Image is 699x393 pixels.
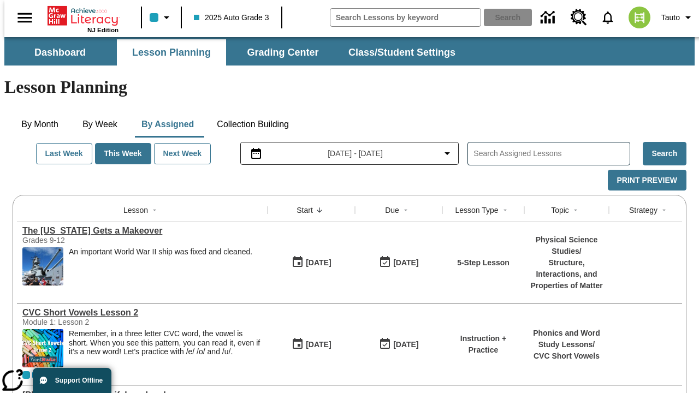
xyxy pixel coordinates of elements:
span: Support Offline [55,377,103,384]
button: 10/13/25: Last day the lesson can be accessed [375,334,422,355]
a: Resource Center, Will open in new tab [564,3,594,32]
div: Start [297,205,313,216]
button: By Month [13,111,67,138]
div: Module 1: Lesson 2 [22,318,186,326]
button: Support Offline [33,368,111,393]
span: 2025 Auto Grade 3 [194,12,269,23]
p: Remember, in a three letter CVC word, the vowel is short. When you see this pattern, you can read... [69,329,262,356]
svg: Collapse Date Range Filter [441,147,454,160]
div: Lesson Type [455,205,498,216]
span: Lesson Planning [132,46,211,59]
img: A group of people gather near the USS Missouri [22,247,63,285]
button: Print Preview [608,170,686,191]
button: Class color is light blue. Change class color [145,8,177,27]
button: Sort [499,204,512,217]
button: Lesson Planning [117,39,226,65]
span: NJ Edition [87,27,119,33]
span: [DATE] - [DATE] [328,148,383,159]
p: Structure, Interactions, and Properties of Matter [530,257,603,291]
div: SubNavbar [4,39,465,65]
button: Next Week [154,143,211,164]
p: CVC Short Vowels [530,350,603,362]
div: [DATE] [306,256,331,270]
div: Remember, in a three letter CVC word, the vowel is short. When you see this pattern, you can read... [69,329,262,367]
div: Due [385,205,399,216]
button: Select the date range menu item [245,147,454,160]
h1: Lesson Planning [4,77,695,97]
span: Class/Student Settings [348,46,455,59]
img: avatar image [629,7,650,28]
button: Collection Building [208,111,298,138]
a: Notifications [594,3,622,32]
span: Dashboard [34,46,86,59]
input: Search Assigned Lessons [473,146,629,162]
div: OL 2025 Auto Grade 4 [32,371,40,379]
a: CVC Short Vowels Lesson 2, Lessons [22,308,262,318]
div: Topic [551,205,569,216]
div: The Missouri Gets a Makeover [22,226,262,236]
a: Home [48,5,119,27]
div: An important World War II ship was fixed and cleaned. [69,247,252,257]
button: Profile/Settings [657,8,699,27]
a: Data Center [534,3,564,33]
button: Sort [148,204,161,217]
button: Last Week [36,143,92,164]
p: Phonics and Word Study Lessons / [530,327,603,350]
p: 5-Step Lesson [457,257,510,269]
span: Grading Center [247,46,318,59]
button: Sort [313,204,326,217]
div: [DATE] [393,256,418,270]
span: Tauto [661,12,680,23]
button: Search [643,142,686,165]
button: 10/13/25: First time the lesson was available [288,334,335,355]
div: SubNavbar [4,37,695,65]
div: [DATE] [306,338,331,352]
div: Lesson [123,205,148,216]
button: By Week [73,111,127,138]
div: Strategy [629,205,657,216]
p: Instruction + Practice [448,333,519,356]
div: An important World War II ship was fixed and cleaned. [69,247,252,285]
button: Sort [657,204,671,217]
img: CVC Short Vowels Lesson 2. [22,329,63,367]
button: This Week [95,143,151,164]
button: Sort [399,204,412,217]
button: By Assigned [133,111,203,138]
button: 10/15/25: First time the lesson was available [288,252,335,273]
div: Grades 9-12 [22,236,186,245]
p: Physical Science Studies / [530,234,603,257]
button: Class/Student Settings [340,39,464,65]
button: Select a new avatar [622,3,657,32]
div: CVC Short Vowels Lesson 2 [22,308,262,318]
button: Grading Center [228,39,337,65]
div: [DATE] [393,338,418,352]
a: The Missouri Gets a Makeover, Lessons [22,226,262,236]
button: Dashboard [5,39,115,65]
div: Home [48,4,119,33]
input: search field [330,9,481,26]
button: Open side menu [9,2,41,34]
button: Sort [569,204,582,217]
button: 10/15/25: Last day the lesson can be accessed [375,252,422,273]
